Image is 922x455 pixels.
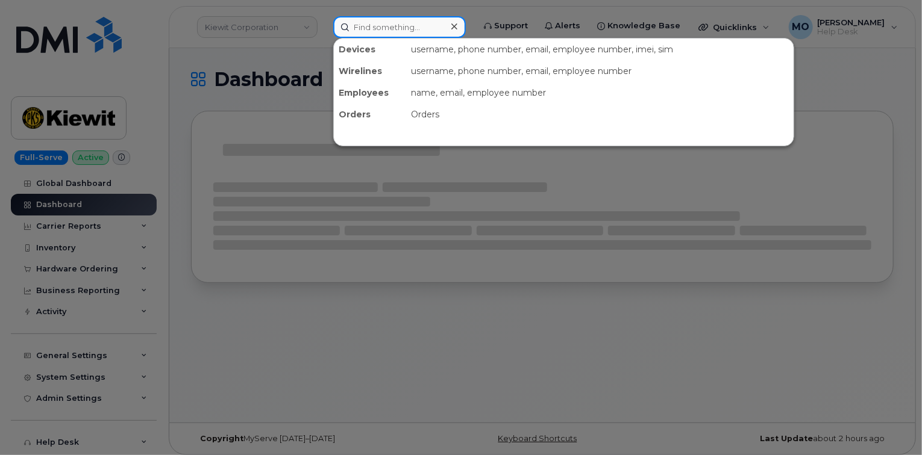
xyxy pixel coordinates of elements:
div: Devices [334,39,406,60]
div: Orders [334,104,406,125]
div: Wirelines [334,60,406,82]
div: Orders [406,104,794,125]
div: username, phone number, email, employee number, imei, sim [406,39,794,60]
div: username, phone number, email, employee number [406,60,794,82]
div: Employees [334,82,406,104]
iframe: Messenger Launcher [870,403,913,446]
div: name, email, employee number [406,82,794,104]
